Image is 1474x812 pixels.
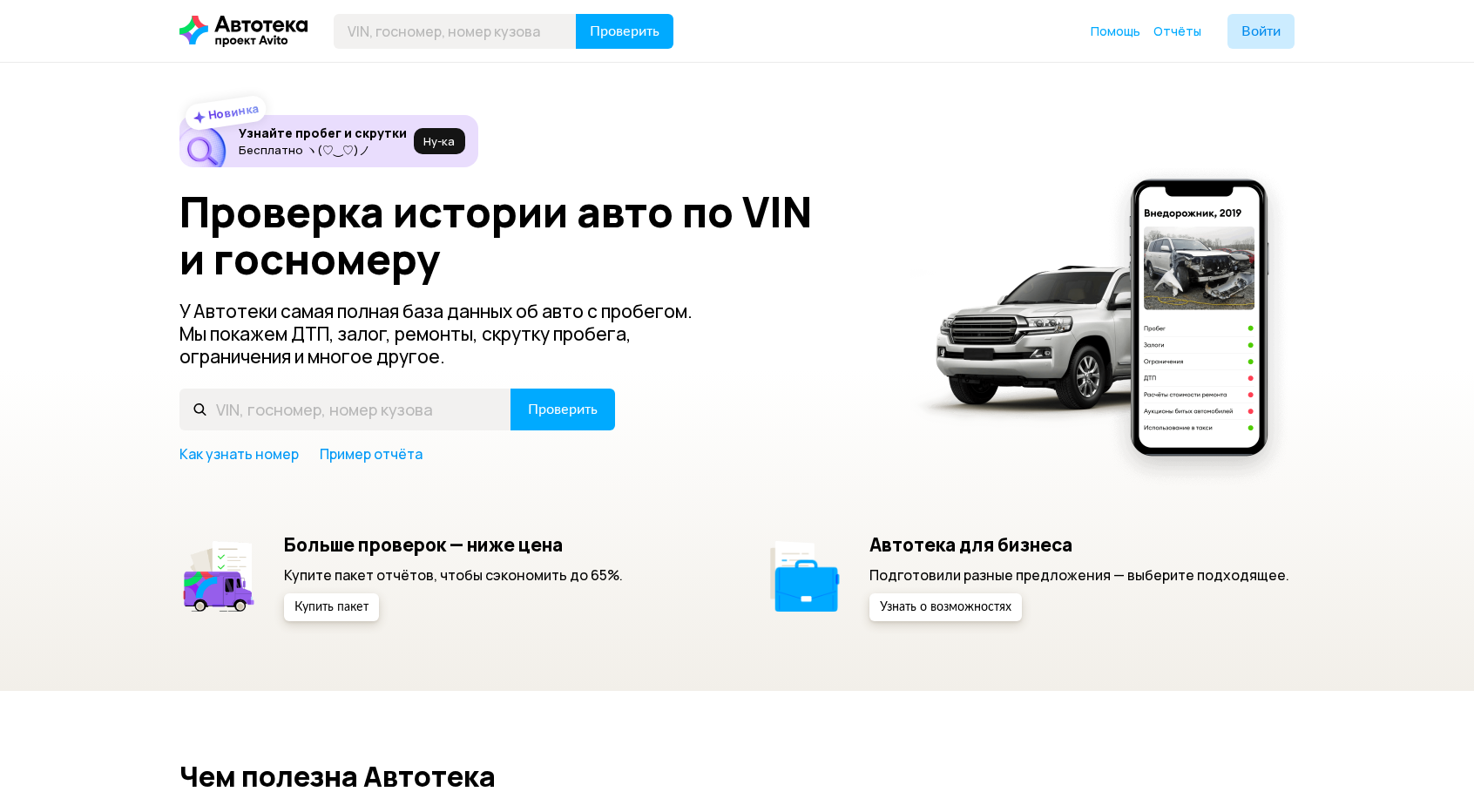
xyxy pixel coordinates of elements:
span: Проверить [528,403,598,416]
input: VIN, госномер, номер кузова [334,14,577,49]
h6: Узнайте пробег и скрутки [239,125,407,141]
button: Войти [1227,14,1295,49]
p: Бесплатно ヽ(♡‿♡)ノ [239,143,407,157]
span: Купить пакет [294,601,368,613]
span: Помощь [1091,23,1140,39]
a: Отчёты [1153,23,1201,40]
strong: Новинка [207,100,260,123]
span: Узнать о возможностях [880,601,1011,613]
h2: Чем полезна Автотека [179,761,1295,792]
span: Проверить [590,24,659,38]
h1: Проверка истории авто по VIN и госномеру [179,188,888,282]
h5: Автотека для бизнеса [869,533,1289,556]
span: Отчёты [1153,23,1201,39]
input: VIN, госномер, номер кузова [179,389,511,430]
h5: Больше проверок — ниже цена [284,533,623,556]
span: Войти [1241,24,1281,38]
span: Ну‑ка [423,134,455,148]
p: Подготовили разные предложения — выберите подходящее. [869,565,1289,585]
button: Узнать о возможностях [869,593,1022,621]
button: Проверить [576,14,673,49]
button: Купить пакет [284,593,379,621]
a: Помощь [1091,23,1140,40]
a: Как узнать номер [179,444,299,464]
p: У Автотеки самая полная база данных об авто с пробегом. Мы покажем ДТП, залог, ремонты, скрутку п... [179,300,721,368]
a: Пример отчёта [320,444,423,464]
p: Купите пакет отчётов, чтобы сэкономить до 65%. [284,565,623,585]
button: Проверить [510,389,615,430]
